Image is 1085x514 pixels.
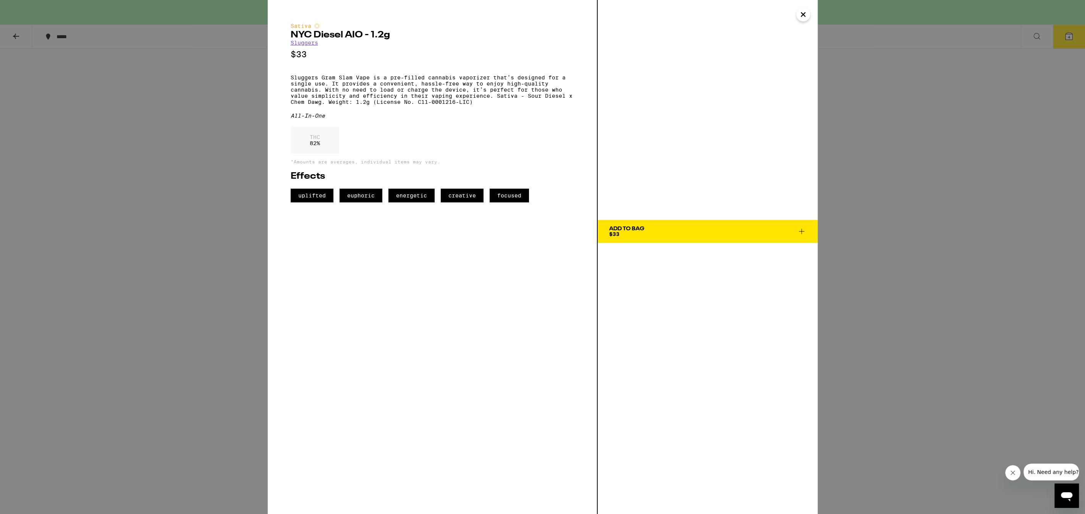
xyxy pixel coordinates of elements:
p: *Amounts are averages, individual items may vary. [291,159,574,164]
p: THC [310,134,320,140]
span: uplifted [291,189,333,202]
div: Add To Bag [609,226,644,231]
button: Add To Bag$33 [598,220,818,243]
iframe: Button to launch messaging window [1054,483,1079,508]
span: focused [490,189,529,202]
h2: Effects [291,172,574,181]
div: Sativa [291,23,574,29]
button: Close [796,8,810,21]
p: Sluggers Gram Slam Vape is a pre-filled cannabis vaporizer that’s designed for a single use. It p... [291,74,574,105]
div: All-In-One [291,113,574,119]
a: Sluggers [291,40,318,46]
span: creative [441,189,483,202]
span: energetic [388,189,435,202]
iframe: Message from company [1024,464,1079,480]
span: $33 [609,231,619,237]
p: $33 [291,50,574,59]
iframe: Close message [1005,465,1020,480]
span: euphoric [340,189,382,202]
img: sativaColor.svg [314,23,320,29]
h2: NYC Diesel AIO - 1.2g [291,31,574,40]
div: 82 % [291,126,339,154]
